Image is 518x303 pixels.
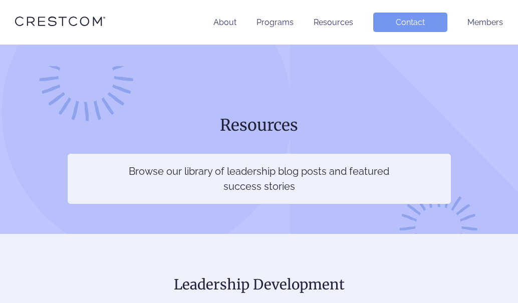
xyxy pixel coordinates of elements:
[15,274,503,295] h2: Leadership Development
[314,18,353,27] a: Resources
[213,18,236,27] a: About
[128,164,390,194] p: Browse our library of leadership blog posts and featured success stories
[467,18,503,27] a: Members
[256,18,294,27] a: Programs
[373,13,447,32] a: Contact
[68,115,451,136] h1: Resources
